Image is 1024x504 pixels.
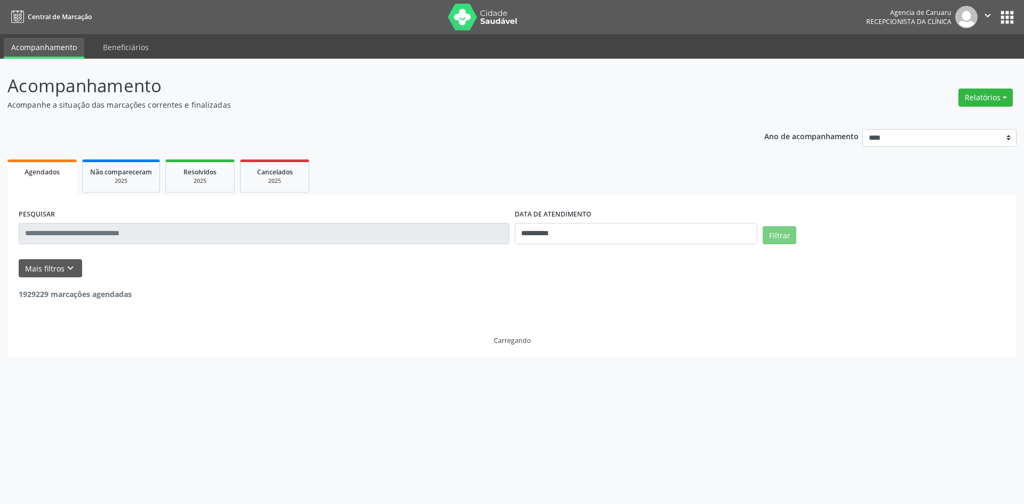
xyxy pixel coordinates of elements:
[173,177,227,185] div: 2025
[978,6,998,28] button: 
[4,38,84,59] a: Acompanhamento
[515,206,591,223] label: DATA DE ATENDIMENTO
[25,167,60,177] span: Agendados
[998,8,1017,27] button: apps
[248,177,301,185] div: 2025
[955,6,978,28] img: img
[982,10,994,21] i: 
[90,177,152,185] div: 2025
[19,289,132,299] strong: 1929229 marcações agendadas
[95,38,156,57] a: Beneficiários
[763,226,796,244] button: Filtrar
[7,99,714,110] p: Acompanhe a situação das marcações correntes e finalizadas
[7,8,92,26] a: Central de Marcação
[65,262,76,274] i: keyboard_arrow_down
[866,8,951,17] div: Agencia de Caruaru
[494,336,531,345] div: Carregando
[19,259,82,278] button: Mais filtroskeyboard_arrow_down
[866,17,951,26] span: Recepcionista da clínica
[183,167,217,177] span: Resolvidos
[958,89,1013,107] button: Relatórios
[28,12,92,21] span: Central de Marcação
[257,167,293,177] span: Cancelados
[7,73,714,99] p: Acompanhamento
[19,206,55,223] label: PESQUISAR
[764,129,859,142] p: Ano de acompanhamento
[90,167,152,177] span: Não compareceram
